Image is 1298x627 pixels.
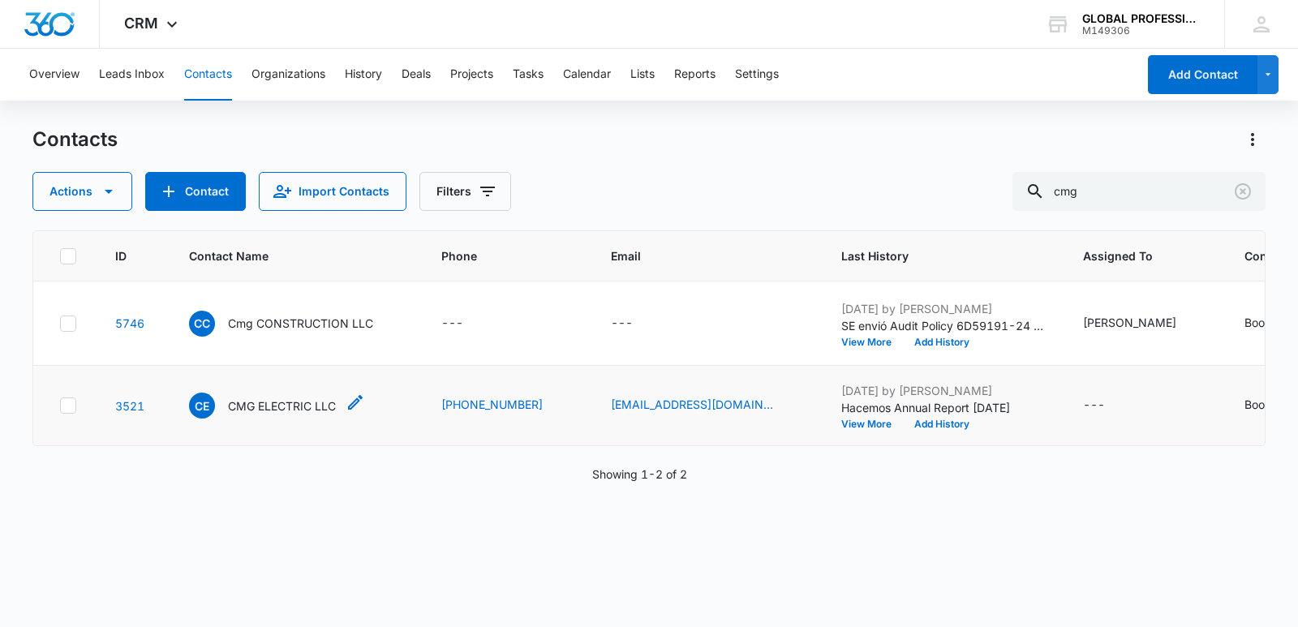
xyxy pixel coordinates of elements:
[1083,396,1134,415] div: Assigned To - - Select to Edit Field
[189,247,379,264] span: Contact Name
[419,172,511,211] button: Filters
[450,49,493,101] button: Projects
[630,49,655,101] button: Lists
[189,311,402,337] div: Contact Name - Cmg CONSTRUCTION LLC - Select to Edit Field
[124,15,158,32] span: CRM
[1012,172,1266,211] input: Search Contacts
[1083,396,1105,415] div: ---
[402,49,431,101] button: Deals
[1082,25,1201,37] div: account id
[841,300,1044,317] p: [DATE] by [PERSON_NAME]
[841,419,903,429] button: View More
[1240,127,1266,152] button: Actions
[115,399,144,413] a: Navigate to contact details page for CMG ELECTRIC LLC
[32,127,118,152] h1: Contacts
[1083,314,1176,331] div: [PERSON_NAME]
[251,49,325,101] button: Organizations
[735,49,779,101] button: Settings
[611,314,662,333] div: Email - - Select to Edit Field
[674,49,716,101] button: Reports
[228,315,373,332] p: Cmg CONSTRUCTION LLC
[441,396,572,415] div: Phone - (225) 302-4358 - Select to Edit Field
[841,317,1044,334] p: SE envió Audit Policy 6D59191-24 GL Period [DATE] to [DATE] al e mail [EMAIL_ADDRESS][DOMAIN_NAME]
[228,397,336,414] p: CMG ELECTRIC LLC
[611,314,633,333] div: ---
[513,49,544,101] button: Tasks
[189,393,365,419] div: Contact Name - CMG ELECTRIC LLC - Select to Edit Field
[189,311,215,337] span: CC
[841,399,1044,416] p: Hacemos Annual Report [DATE]
[903,419,981,429] button: Add History
[1083,314,1206,333] div: Assigned To - Tezla Martinez - Select to Edit Field
[441,247,548,264] span: Phone
[441,314,463,333] div: ---
[611,396,773,413] a: [EMAIL_ADDRESS][DOMAIN_NAME] [DOMAIN_NAME][EMAIL_ADDRESS][DOMAIN_NAME]
[1230,178,1256,204] button: Clear
[115,316,144,330] a: Navigate to contact details page for Cmg CONSTRUCTION LLC
[345,49,382,101] button: History
[189,393,215,419] span: CE
[1082,12,1201,25] div: account name
[259,172,406,211] button: Import Contacts
[441,314,492,333] div: Phone - - Select to Edit Field
[841,247,1021,264] span: Last History
[184,49,232,101] button: Contacts
[32,172,132,211] button: Actions
[1083,247,1182,264] span: Assigned To
[592,466,687,483] p: Showing 1-2 of 2
[903,337,981,347] button: Add History
[841,382,1044,399] p: [DATE] by [PERSON_NAME]
[441,396,543,413] a: [PHONE_NUMBER]
[1148,55,1257,94] button: Add Contact
[29,49,80,101] button: Overview
[611,396,802,415] div: Email - celestinom97@gmail.com leo4356.lg@gmail.com - Select to Edit Field
[841,337,903,347] button: View More
[611,247,779,264] span: Email
[145,172,246,211] button: Add Contact
[115,247,127,264] span: ID
[563,49,611,101] button: Calendar
[99,49,165,101] button: Leads Inbox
